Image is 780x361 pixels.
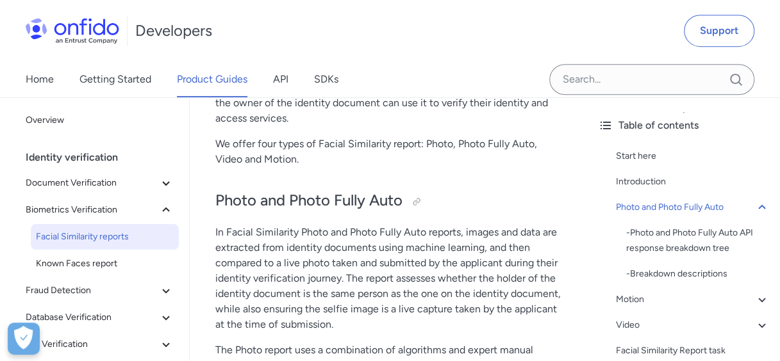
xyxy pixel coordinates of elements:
span: Facial Similarity reports [36,229,174,245]
span: Overview [26,113,174,128]
a: Photo and Photo Fully Auto [616,200,770,215]
div: - Photo and Photo Fully Auto API response breakdown tree [626,225,770,256]
p: In Facial Similarity Photo and Photo Fully Auto reports, images and data are extracted from ident... [215,225,562,332]
button: Fraud Detection [21,278,179,303]
span: eID Verification [26,337,158,352]
div: - Breakdown descriptions [626,266,770,282]
a: Overview [21,108,179,133]
span: Known Faces report [36,256,174,271]
button: Open Preferences [8,323,40,355]
img: Onfido Logo [26,18,119,44]
span: Biometrics Verification [26,202,158,218]
a: Home [26,61,54,97]
p: We offer four types of Facial Similarity report: Photo, Photo Fully Auto, Video and Motion. [215,136,562,167]
a: Getting Started [79,61,151,97]
a: Introduction [616,174,770,189]
h2: Photo and Photo Fully Auto [215,190,562,212]
a: SDKs [314,61,338,97]
h1: Developers [135,20,212,41]
div: Table of contents [598,118,770,133]
button: Biometrics Verification [21,197,179,223]
a: Video [616,317,770,333]
a: Support [684,15,754,47]
a: Facial Similarity reports [31,224,179,250]
div: Identity verification [26,145,184,170]
span: Database Verification [26,310,158,325]
span: Fraud Detection [26,283,158,298]
span: Document Verification [26,175,158,191]
input: Onfido search input field [549,64,754,95]
a: API [273,61,288,97]
a: Known Faces report [31,251,179,277]
a: Facial Similarity Report task [616,343,770,358]
button: eID Verification [21,332,179,357]
a: Start here [616,148,770,164]
a: Motion [616,292,770,307]
a: -Breakdown descriptions [626,266,770,282]
button: Document Verification [21,170,179,196]
a: -Photo and Photo Fully Auto API response breakdown tree [626,225,770,256]
button: Database Verification [21,305,179,330]
a: Product Guides [177,61,247,97]
div: Cookie Preferences [8,323,40,355]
